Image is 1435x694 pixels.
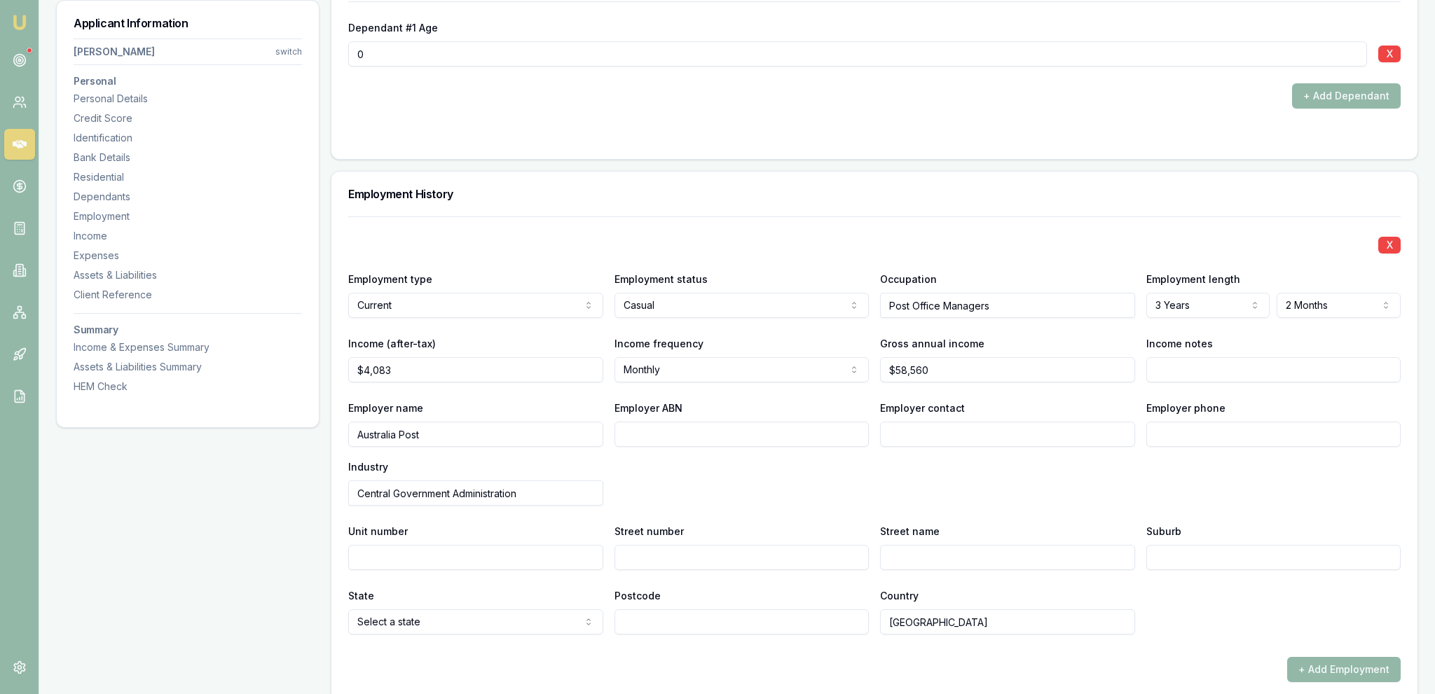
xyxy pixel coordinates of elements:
div: Residential [74,170,302,184]
div: switch [275,46,302,57]
input: $ [348,357,603,382]
label: Employer phone [1146,402,1225,414]
button: X [1378,46,1401,62]
label: Employer name [348,402,423,414]
label: Suburb [1146,525,1181,537]
h3: Employment History [348,188,1401,200]
label: Dependant #1 Age [348,22,438,34]
div: Income [74,229,302,243]
label: Street number [614,525,684,537]
h3: Summary [74,325,302,335]
label: Income (after-tax) [348,338,436,349]
div: Identification [74,131,302,145]
label: Income frequency [614,338,703,349]
h3: Applicant Information [74,18,302,29]
label: Unit number [348,525,408,537]
div: Income & Expenses Summary [74,340,302,354]
button: + Add Employment [1287,657,1401,682]
label: State [348,590,374,602]
div: Assets & Liabilities [74,268,302,282]
label: Street name [880,525,940,537]
input: $ [880,357,1135,382]
button: + Add Dependant [1292,83,1401,109]
div: Bank Details [74,151,302,165]
label: Employment length [1146,273,1240,285]
label: Employment type [348,273,432,285]
label: Industry [348,461,388,473]
div: Assets & Liabilities Summary [74,360,302,374]
button: X [1378,237,1401,254]
div: [PERSON_NAME] [74,45,155,59]
div: Client Reference [74,288,302,302]
label: Gross annual income [880,338,984,349]
label: Employer ABN [614,402,682,414]
div: Credit Score [74,111,302,125]
h3: Personal [74,76,302,86]
div: Expenses [74,249,302,263]
div: Employment [74,209,302,223]
label: Postcode [614,590,661,602]
div: Dependants [74,190,302,204]
label: Employer contact [880,402,965,414]
input: Type to search [348,480,603,506]
label: Employment status [614,273,708,285]
label: Occupation [880,273,937,285]
div: HEM Check [74,380,302,394]
label: Country [880,590,919,602]
div: Personal Details [74,92,302,106]
img: emu-icon-u.png [11,14,28,31]
label: Income notes [1146,338,1213,349]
